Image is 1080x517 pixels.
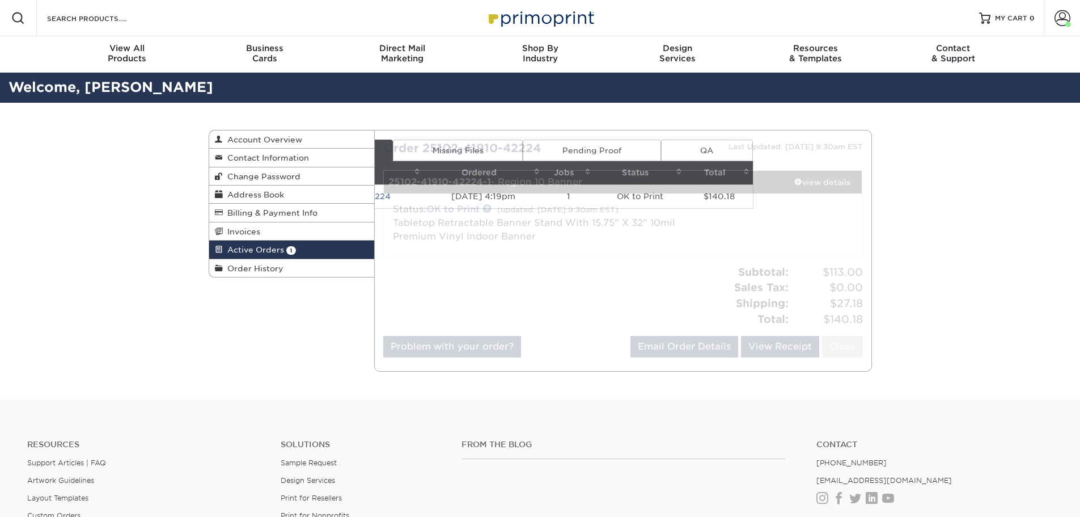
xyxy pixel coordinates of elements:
[822,336,863,358] a: Close
[223,227,260,236] span: Invoices
[792,296,863,312] span: $27.18
[196,43,333,53] span: Business
[782,176,862,188] div: view details
[393,217,675,242] a: Tabletop Retractable Banner Stand With 15.75" X 32" 10mil Premium Vinyl Indoor Banner
[58,36,196,73] a: View AllProducts
[816,440,1053,449] a: Contact
[333,43,471,53] span: Direct Mail
[471,36,609,73] a: Shop ByIndustry
[497,205,619,214] small: (updated: [DATE] 9:30am EST)
[223,245,284,254] span: Active Orders
[630,336,738,358] a: Email Order Details
[223,135,302,144] span: Account Overview
[734,281,789,293] strong: Sales Tax:
[471,43,609,64] div: Industry
[196,43,333,64] div: Cards
[58,43,196,64] div: Products
[375,140,623,157] div: Order 25102-41910-42224
[281,440,444,449] h4: Solutions
[209,167,375,186] a: Change Password
[27,459,106,467] a: Support Articles | FAQ
[196,36,333,73] a: BusinessCards
[484,6,597,30] img: Primoprint
[223,208,317,217] span: Billing & Payment Info
[461,440,786,449] h4: From the Blog
[609,36,747,73] a: DesignServices
[209,204,375,222] a: Billing & Payment Info
[333,43,471,64] div: Marketing
[729,142,863,151] small: Last Updated: [DATE] 9:30am EST
[609,43,747,53] span: Design
[209,222,375,241] a: Invoices
[884,36,1022,73] a: Contact& Support
[471,43,609,53] span: Shop By
[333,36,471,73] a: Direct MailMarketing
[1030,14,1035,22] span: 0
[383,336,521,358] a: Problem with your order?
[281,476,335,485] a: Design Services
[223,190,284,199] span: Address Book
[747,43,884,53] span: Resources
[736,297,789,309] strong: Shipping:
[281,494,342,502] a: Print for Resellers
[884,43,1022,64] div: & Support
[792,280,863,296] span: $0.00
[281,459,337,467] a: Sample Request
[27,440,264,449] h4: Resources
[223,172,300,181] span: Change Password
[388,176,491,187] strong: 25102-41910-42224-1
[816,459,887,467] a: [PHONE_NUMBER]
[223,153,309,162] span: Contact Information
[223,264,283,273] span: Order History
[58,43,196,53] span: View All
[995,14,1027,23] span: MY CART
[792,264,863,280] span: $113.00
[384,171,782,194] div: - Region 10 Banner
[286,246,296,255] span: 1
[747,36,884,73] a: Resources& Templates
[757,313,789,325] strong: Total:
[27,476,94,485] a: Artwork Guidelines
[609,43,747,64] div: Services
[27,494,88,502] a: Layout Templates
[426,204,480,215] a: OK to Print
[384,203,702,243] div: Status:
[792,312,863,327] span: $140.18
[816,476,952,485] a: [EMAIL_ADDRESS][DOMAIN_NAME]
[884,43,1022,53] span: Contact
[209,259,375,277] a: Order History
[46,11,156,25] input: SEARCH PRODUCTS.....
[747,43,884,64] div: & Templates
[782,171,862,194] a: view details
[209,186,375,204] a: Address Book
[209,131,375,149] a: Account Overview
[738,266,789,278] strong: Subtotal:
[741,336,819,358] a: View Receipt
[209,241,375,259] a: Active Orders 1
[209,149,375,167] a: Contact Information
